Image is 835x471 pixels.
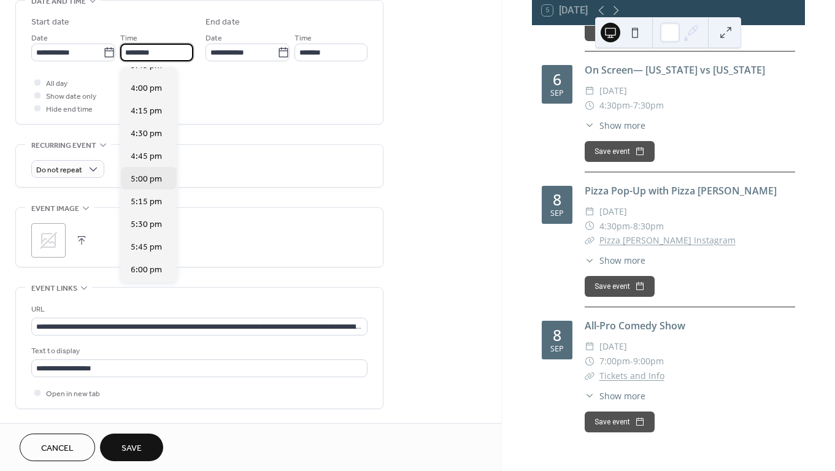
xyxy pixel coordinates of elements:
[599,254,645,267] span: Show more
[585,412,655,432] button: Save event
[585,233,595,248] div: ​
[585,319,685,332] a: All-Pro Comedy Show
[585,354,595,369] div: ​
[131,150,162,163] span: 4:45 pm
[100,434,163,461] button: Save
[633,354,664,369] span: 9:00pm
[46,103,93,116] span: Hide end time
[550,345,564,353] div: Sep
[585,83,595,98] div: ​
[585,141,655,162] button: Save event
[550,210,564,218] div: Sep
[131,128,162,140] span: 4:30 pm
[31,282,77,295] span: Event links
[599,119,645,132] span: Show more
[46,90,96,103] span: Show date only
[31,139,96,152] span: Recurring event
[131,218,162,231] span: 5:30 pm
[553,192,561,207] div: 8
[36,163,82,177] span: Do not repeat
[31,223,66,258] div: ;
[599,98,630,113] span: 4:30pm
[585,276,655,297] button: Save event
[131,241,162,254] span: 5:45 pm
[585,369,595,383] div: ​
[46,388,100,400] span: Open in new tab
[585,219,595,234] div: ​
[46,77,67,90] span: All day
[585,63,795,77] div: On Screen— [US_STATE] vs [US_STATE]
[599,234,736,246] a: Pizza [PERSON_NAME] Instagram
[31,303,365,316] div: URL
[599,370,664,381] a: Tickets and Info
[121,442,142,455] span: Save
[41,442,74,455] span: Cancel
[31,202,79,215] span: Event image
[31,345,365,358] div: Text to display
[599,219,630,234] span: 4:30pm
[585,98,595,113] div: ​
[599,339,627,354] span: [DATE]
[131,105,162,118] span: 4:15 pm
[585,389,645,402] button: ​Show more
[206,32,222,45] span: Date
[599,354,630,369] span: 7:00pm
[585,204,595,219] div: ​
[630,98,633,113] span: -
[131,264,162,277] span: 6:00 pm
[131,173,162,186] span: 5:00 pm
[31,16,69,29] div: Start date
[585,339,595,354] div: ​
[585,254,595,267] div: ​
[585,119,645,132] button: ​Show more
[131,196,162,209] span: 5:15 pm
[206,16,240,29] div: End date
[550,90,564,98] div: Sep
[585,254,645,267] button: ​Show more
[599,389,645,402] span: Show more
[585,20,655,41] button: Save event
[630,219,633,234] span: -
[294,32,312,45] span: Time
[599,83,627,98] span: [DATE]
[599,204,627,219] span: [DATE]
[630,354,633,369] span: -
[120,32,137,45] span: Time
[585,389,595,402] div: ​
[633,219,664,234] span: 8:30pm
[131,82,162,95] span: 4:00 pm
[585,119,595,132] div: ​
[20,434,95,461] button: Cancel
[585,184,777,197] a: Pizza Pop-Up with Pizza [PERSON_NAME]
[553,327,561,343] div: 8
[633,98,664,113] span: 7:30pm
[31,32,48,45] span: Date
[553,72,561,87] div: 6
